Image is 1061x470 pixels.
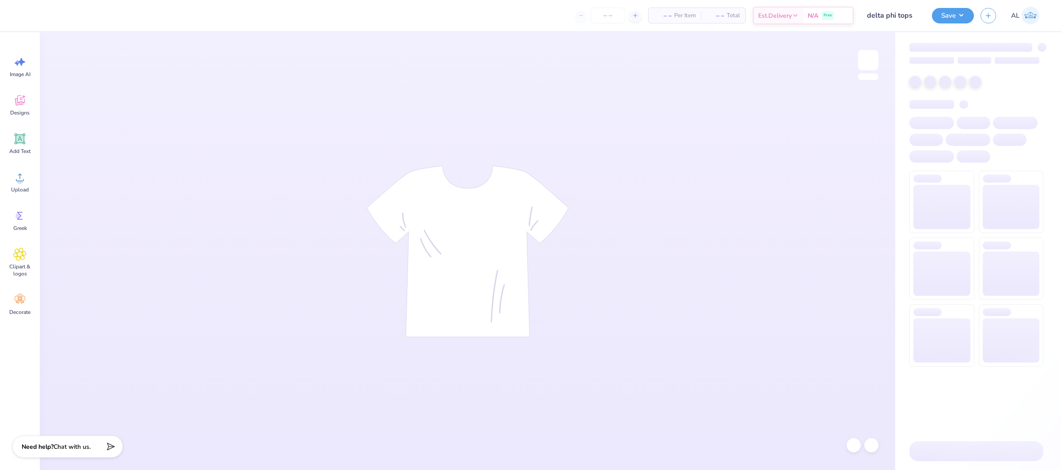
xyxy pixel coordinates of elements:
span: Free [824,12,832,19]
span: – – [654,11,672,20]
span: N/A [808,11,818,20]
strong: Need help? [22,443,53,451]
span: Per Item [674,11,696,20]
img: tee-skeleton.svg [366,165,569,337]
span: Image AI [10,71,31,78]
span: Add Text [9,148,31,155]
a: AL [1007,7,1043,24]
span: Designs [10,109,30,116]
span: Est. Delivery [758,11,792,20]
span: Decorate [9,309,31,316]
span: Greek [13,225,27,232]
span: AL [1011,11,1019,21]
input: Untitled Design [860,7,925,24]
button: Save [932,8,974,23]
span: Upload [11,186,29,193]
span: Chat with us. [53,443,91,451]
span: – – [706,11,724,20]
span: Total [727,11,740,20]
img: Angela Legaspi [1022,7,1039,24]
span: Clipart & logos [5,263,34,277]
input: – – [591,8,625,23]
